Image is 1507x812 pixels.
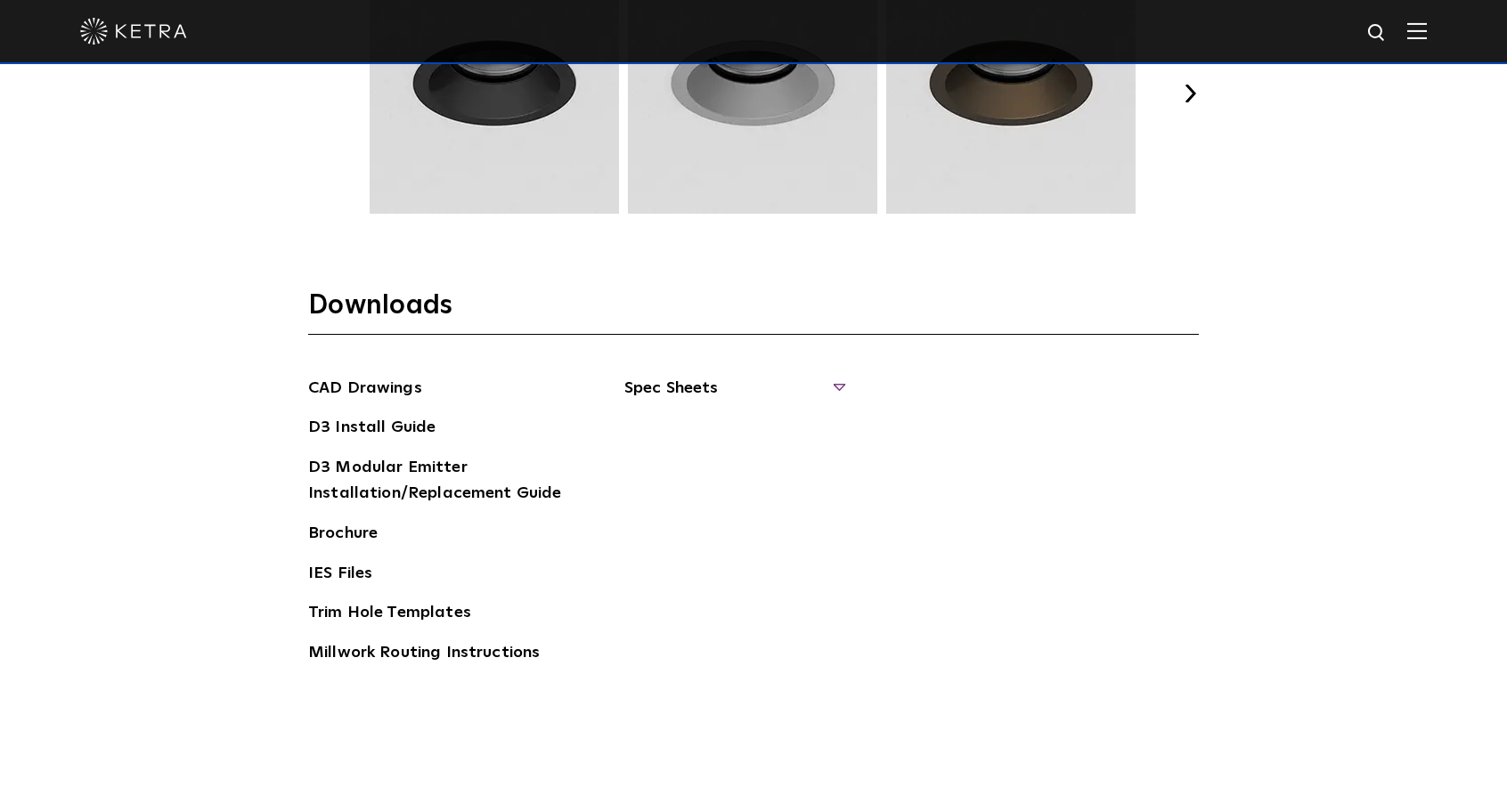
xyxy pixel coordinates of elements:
[308,640,540,669] a: Millwork Routing Instructions
[308,455,575,509] a: D3 Modular Emitter Installation/Replacement Guide
[1407,22,1427,39] img: Hamburger%20Nav.svg
[308,415,436,443] a: D3 Install Guide
[308,376,422,404] a: CAD Drawings
[1366,22,1389,45] img: search icon
[308,561,372,589] a: IES Files
[1181,85,1199,102] button: Next
[308,288,1199,335] h3: Downloads
[308,600,471,629] a: Trim Hole Templates
[308,521,378,549] a: Brochure
[80,18,187,45] img: ketra-logo-2019-white
[624,376,843,415] span: Spec Sheets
